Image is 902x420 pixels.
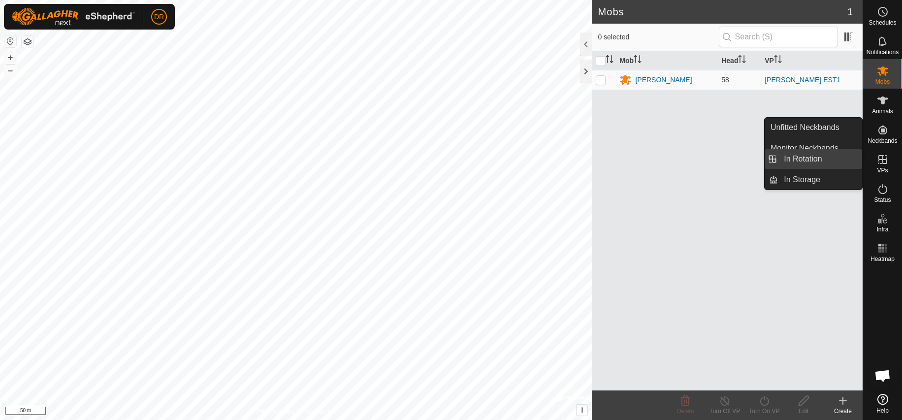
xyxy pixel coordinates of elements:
[868,361,898,390] div: Open chat
[877,167,888,173] span: VPs
[778,149,862,169] a: In Rotation
[765,170,862,190] li: In Storage
[847,4,853,19] span: 1
[870,256,895,262] span: Heatmap
[744,407,784,416] div: Turn On VP
[598,6,847,18] h2: Mobs
[598,32,718,42] span: 0 selected
[875,79,890,85] span: Mobs
[154,12,164,22] span: DR
[306,407,335,416] a: Contact Us
[717,51,761,70] th: Head
[581,406,583,414] span: i
[615,51,717,70] th: Mob
[721,76,729,84] span: 58
[872,108,893,114] span: Animals
[876,226,888,232] span: Infra
[771,122,839,133] span: Unfitted Neckbands
[823,407,863,416] div: Create
[765,76,840,84] a: [PERSON_NAME] EST1
[863,390,902,418] a: Help
[765,138,862,158] a: Monitor Neckbands
[257,407,294,416] a: Privacy Policy
[577,405,587,416] button: i
[761,51,863,70] th: VP
[784,153,822,165] span: In Rotation
[876,408,889,414] span: Help
[765,149,862,169] li: In Rotation
[771,142,838,154] span: Monitor Neckbands
[12,8,135,26] img: Gallagher Logo
[4,52,16,64] button: +
[719,27,838,47] input: Search (S)
[765,118,862,137] a: Unfitted Neckbands
[677,408,694,415] span: Delete
[784,407,823,416] div: Edit
[867,49,899,55] span: Notifications
[705,407,744,416] div: Turn Off VP
[22,36,33,48] button: Map Layers
[784,174,820,186] span: In Storage
[4,35,16,47] button: Reset Map
[869,20,896,26] span: Schedules
[868,138,897,144] span: Neckbands
[635,75,692,85] div: [PERSON_NAME]
[874,197,891,203] span: Status
[778,170,862,190] a: In Storage
[4,65,16,76] button: –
